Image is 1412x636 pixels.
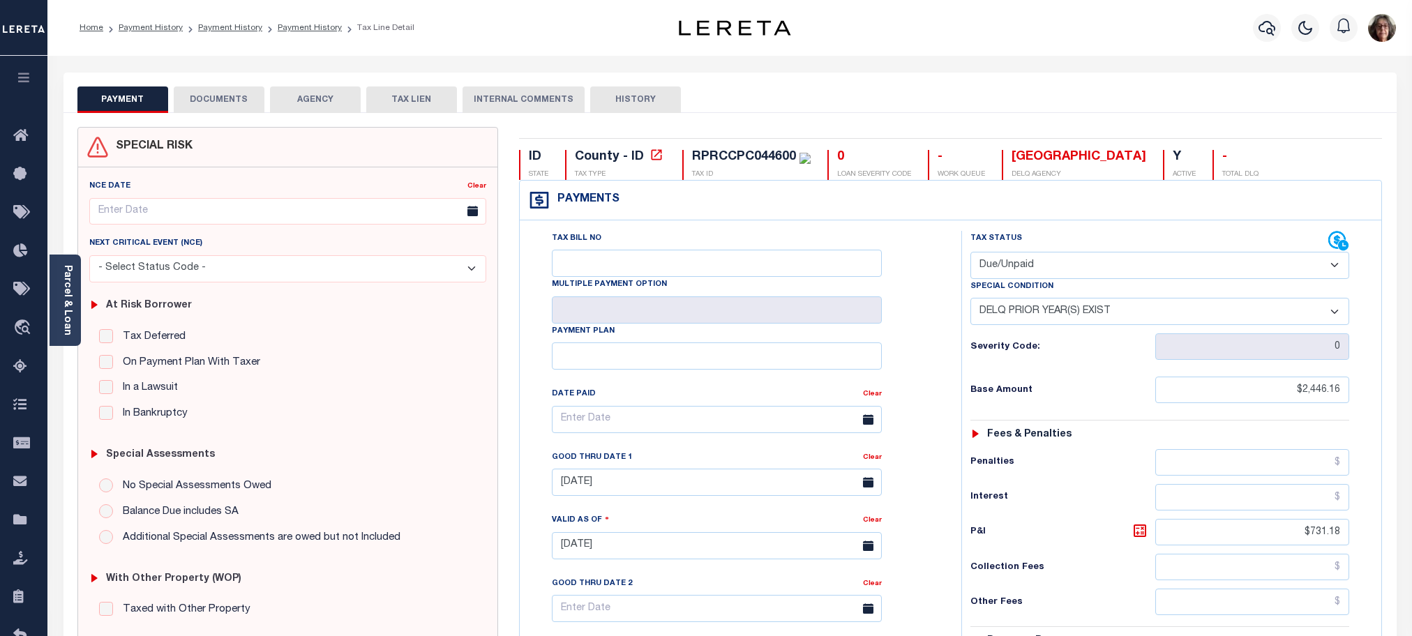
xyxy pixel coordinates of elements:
input: Enter Date [552,469,882,496]
input: Enter Date [552,532,882,559]
label: Next Critical Event (NCE) [89,238,202,250]
p: ACTIVE [1173,169,1196,180]
label: Tax Deferred [116,329,186,345]
div: 0 [837,150,911,165]
h6: Collection Fees [970,562,1155,573]
h4: SPECIAL RISK [109,140,193,153]
p: TAX TYPE [575,169,666,180]
label: Date Paid [552,388,596,400]
input: $ [1155,554,1349,580]
h6: Penalties [970,457,1155,468]
label: Valid as Of [552,513,609,527]
input: $ [1155,519,1349,545]
a: Home [80,24,103,32]
h6: Other Fees [970,597,1155,608]
label: Good Thru Date 2 [552,578,632,590]
img: logo-dark.svg [679,20,790,36]
button: HISTORY [590,86,681,113]
label: Tax Bill No [552,233,601,245]
i: travel_explore [13,319,36,338]
button: PAYMENT [77,86,168,113]
label: Multiple Payment Option [552,279,667,291]
div: RPRCCPC044600 [692,151,796,163]
button: DOCUMENTS [174,86,264,113]
h6: P&I [970,522,1155,542]
a: Payment History [278,24,342,32]
label: Good Thru Date 1 [552,452,632,464]
h6: Fees & Penalties [987,429,1072,441]
p: TAX ID [692,169,811,180]
input: Enter Date [89,198,487,225]
div: - [938,150,985,165]
input: Enter Date [552,595,882,622]
a: Clear [863,391,882,397]
label: Balance Due includes SA [116,504,239,520]
button: INTERNAL COMMENTS [463,86,585,113]
h6: Severity Code: [970,342,1155,353]
h4: Payments [550,193,619,206]
p: DELQ AGENCY [1012,169,1146,180]
label: Tax Status [970,233,1022,245]
button: TAX LIEN [366,86,457,113]
div: [GEOGRAPHIC_DATA] [1012,150,1146,165]
a: Clear [863,454,882,461]
h6: At Risk Borrower [106,300,192,312]
p: TOTAL DLQ [1222,169,1259,180]
label: No Special Assessments Owed [116,478,271,494]
h6: Interest [970,492,1155,503]
p: LOAN SEVERITY CODE [837,169,911,180]
button: AGENCY [270,86,361,113]
div: County - ID [575,151,644,163]
label: NCE Date [89,181,130,192]
label: On Payment Plan With Taxer [116,355,260,371]
a: Clear [863,580,882,587]
a: Clear [863,517,882,524]
a: Parcel & Loan [62,265,72,335]
h6: Special Assessments [106,449,215,461]
a: Clear [467,183,486,190]
p: WORK QUEUE [938,169,985,180]
div: Y [1173,150,1196,165]
a: Payment History [198,24,262,32]
label: In a Lawsuit [116,380,178,396]
li: Tax Line Detail [342,22,414,34]
input: $ [1155,484,1349,510]
label: Special Condition [970,281,1053,293]
input: Enter Date [552,406,882,433]
label: Taxed with Other Property [116,602,250,618]
input: $ [1155,589,1349,615]
label: Additional Special Assessments are owed but not Included [116,530,400,546]
a: Payment History [119,24,183,32]
h6: Base Amount [970,385,1155,396]
div: - [1222,150,1259,165]
div: ID [529,150,548,165]
input: $ [1155,377,1349,403]
input: $ [1155,449,1349,476]
p: STATE [529,169,548,180]
h6: with Other Property (WOP) [106,573,241,585]
label: In Bankruptcy [116,406,188,422]
label: Payment Plan [552,326,615,338]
